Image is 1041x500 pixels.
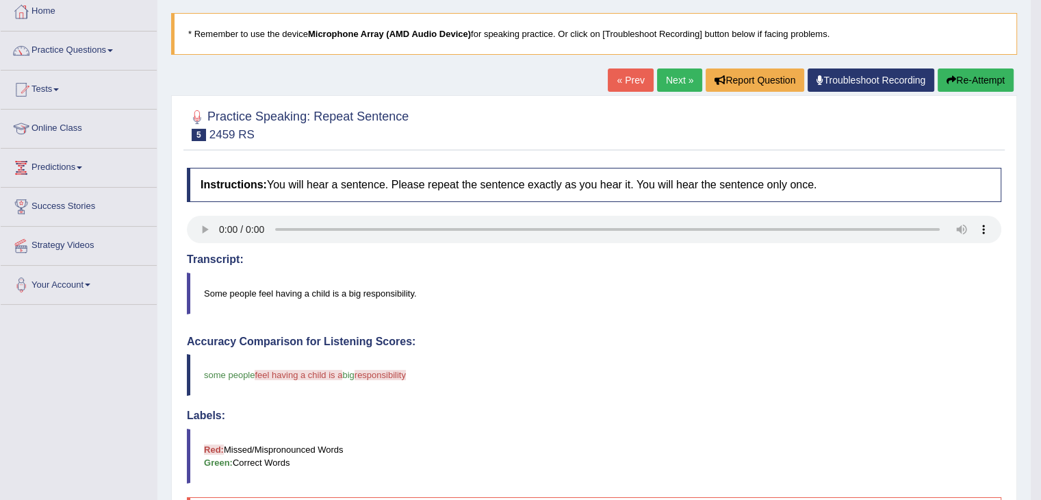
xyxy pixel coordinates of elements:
[308,29,471,39] b: Microphone Array (AMD Audio Device)
[1,149,157,183] a: Predictions
[1,266,157,300] a: Your Account
[187,273,1001,314] blockquote: Some people feel having a child is a big responsibility.
[187,336,1001,348] h4: Accuracy Comparison for Listening Scores:
[204,458,233,468] b: Green:
[187,107,409,141] h2: Practice Speaking: Repeat Sentence
[187,253,1001,266] h4: Transcript:
[657,68,702,92] a: Next »
[1,71,157,105] a: Tests
[192,129,206,141] span: 5
[171,13,1017,55] blockquote: * Remember to use the device for speaking practice. Or click on [Troubleshoot Recording] button b...
[255,370,342,380] span: feel having a child is a
[1,32,157,66] a: Practice Questions
[355,370,406,380] span: responsibility
[201,179,267,190] b: Instructions:
[204,445,224,455] b: Red:
[808,68,934,92] a: Troubleshoot Recording
[342,370,354,380] span: big
[1,188,157,222] a: Success Stories
[187,410,1001,422] h4: Labels:
[706,68,804,92] button: Report Question
[209,128,255,141] small: 2459 RS
[608,68,653,92] a: « Prev
[1,110,157,144] a: Online Class
[187,168,1001,202] h4: You will hear a sentence. Please repeat the sentence exactly as you hear it. You will hear the se...
[187,429,1001,484] blockquote: Missed/Mispronounced Words Correct Words
[204,370,255,380] span: some people
[1,227,157,261] a: Strategy Videos
[938,68,1014,92] button: Re-Attempt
